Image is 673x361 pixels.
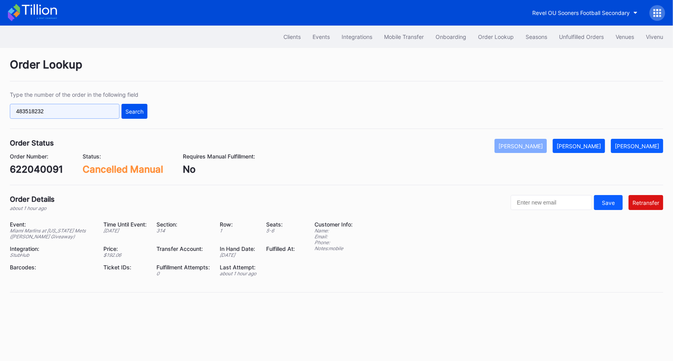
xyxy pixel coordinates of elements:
button: Order Lookup [472,29,520,44]
button: Retransfer [629,195,663,210]
div: Vivenu [646,33,663,40]
div: Clients [283,33,301,40]
button: Search [121,104,147,119]
button: Mobile Transfer [378,29,430,44]
div: Revel OU Sooners Football Secondary [532,9,630,16]
div: In Hand Date: [220,245,256,252]
button: Venues [610,29,640,44]
button: Unfulfilled Orders [553,29,610,44]
button: [PERSON_NAME] [495,139,547,153]
div: [PERSON_NAME] [557,143,601,149]
div: [PERSON_NAME] [498,143,543,149]
div: $ 192.06 [103,252,147,258]
div: 622040091 [10,164,63,175]
div: Order Status [10,139,54,147]
button: [PERSON_NAME] [611,139,663,153]
div: Venues [616,33,634,40]
div: Price: [103,245,147,252]
div: Unfulfilled Orders [559,33,604,40]
div: Mobile Transfer [384,33,424,40]
button: Revel OU Sooners Football Secondary [526,6,644,20]
div: [DATE] [103,228,147,234]
div: Type the number of the order in the following field [10,91,147,98]
div: Section: [156,221,210,228]
input: GT59662 [10,104,120,119]
div: Integrations [342,33,372,40]
div: Customer Info: [314,221,353,228]
button: Vivenu [640,29,669,44]
button: Events [307,29,336,44]
button: Save [594,195,623,210]
div: Email: [314,234,353,239]
div: 0 [156,271,210,276]
div: Events [313,33,330,40]
div: 5 - 6 [266,228,295,234]
div: about 1 hour ago [220,271,256,276]
div: Ticket IDs: [103,264,147,271]
div: Phone: [314,239,353,245]
div: Requires Manual Fulfillment: [183,153,255,160]
div: Event: [10,221,94,228]
div: Order Lookup [478,33,514,40]
button: Onboarding [430,29,472,44]
div: Last Attempt: [220,264,256,271]
input: Enter new email [511,195,592,210]
div: Onboarding [436,33,466,40]
div: Order Details [10,195,55,203]
div: Row: [220,221,256,228]
div: about 1 hour ago [10,205,55,211]
div: Save [602,199,615,206]
div: Retransfer [633,199,659,206]
div: Notes: mobile [314,245,353,251]
button: Integrations [336,29,378,44]
button: Seasons [520,29,553,44]
div: Search [125,108,143,115]
div: Name: [314,228,353,234]
button: Clients [278,29,307,44]
div: Transfer Account: [156,245,210,252]
div: Order Lookup [10,58,663,81]
div: Seasons [526,33,547,40]
div: Order Number: [10,153,63,160]
div: Integration: [10,245,94,252]
button: [PERSON_NAME] [553,139,605,153]
div: [DATE] [220,252,256,258]
div: Cancelled Manual [83,164,163,175]
div: 314 [156,228,210,234]
div: Seats: [266,221,295,228]
div: [PERSON_NAME] [615,143,659,149]
div: Barcodes: [10,264,94,271]
div: Fulfillment Attempts: [156,264,210,271]
div: Status: [83,153,163,160]
div: StubHub [10,252,94,258]
div: 1 [220,228,256,234]
div: Miami Marlins at [US_STATE] Mets ([PERSON_NAME] Giveaway) [10,228,94,239]
div: No [183,164,255,175]
div: Time Until Event: [103,221,147,228]
div: Fulfilled At: [266,245,295,252]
